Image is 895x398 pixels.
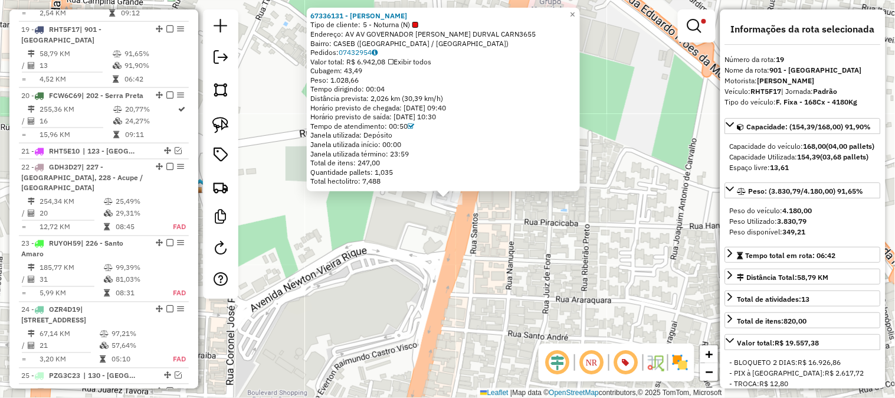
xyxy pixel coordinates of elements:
[104,224,110,231] i: Tempo total em rota
[109,9,115,17] i: Tempo total em rota
[83,146,137,156] span: 123 - Brasilia
[166,25,173,32] em: Finalizar rota
[798,152,821,161] strong: 154,39
[177,163,184,170] em: Opções
[21,371,80,380] span: 25 -
[28,276,35,283] i: Total de Atividades
[737,316,807,327] div: Total de itens:
[339,48,378,57] a: 07432954
[104,276,113,283] i: % de utilização da cubagem
[725,353,881,394] div: Valor total:R$ 19.557,38
[21,208,27,220] td: /
[111,340,160,352] td: 57,64%
[783,206,812,215] strong: 4.180,00
[310,103,576,113] div: Horário previsto de chegada: [DATE] 09:40
[28,331,35,338] i: Distância Total
[782,87,838,96] span: | Jornada:
[310,122,576,131] div: Tempo de atendimento: 00:50
[310,66,362,75] span: Cubagem: 43,49
[28,118,35,125] i: Total de Atividades
[310,149,576,159] div: Janela utilizada término: 23:59
[725,86,881,97] div: Veículo:
[21,239,123,259] span: 23 -
[730,227,876,237] div: Peso disponível:
[746,251,836,260] span: Tempo total em rota: 06:42
[104,265,113,272] i: % de utilização do peso
[758,76,815,85] strong: [PERSON_NAME]
[49,305,80,314] span: OZR4D19
[28,265,35,272] i: Distância Total
[111,354,160,366] td: 05:10
[566,8,580,22] a: Close popup
[124,73,183,85] td: 06:42
[212,179,229,195] img: Criar rota
[209,45,232,72] a: Exportar sessão
[156,388,163,395] em: Alterar sequência das rotas
[21,25,101,44] span: | 901 - [GEOGRAPHIC_DATA]
[725,76,881,86] div: Motorista:
[39,208,103,220] td: 20
[549,389,599,397] a: OpenStreetMap
[39,7,109,19] td: 2,54 KM
[408,122,414,131] a: Com service time
[706,347,713,361] span: +
[209,205,232,231] a: Criar modelo
[310,57,576,67] div: Valor total: R$ 6.942,08
[798,358,841,367] span: R$ 16.926,86
[310,112,576,122] div: Horário previsto de saída: [DATE] 10:30
[725,65,881,76] div: Nome da rota:
[310,39,576,48] div: Bairro: CASEB ([GEOGRAPHIC_DATA] / [GEOGRAPHIC_DATA])
[156,92,163,99] em: Alterar sequência das rotas
[192,178,208,194] img: 305 UDC Light F. Santana Centro
[570,9,575,19] span: ×
[310,11,407,20] a: 67336131 - [PERSON_NAME]
[776,55,785,64] strong: 19
[543,348,572,377] span: Ocultar deslocamento
[700,363,718,381] a: Zoom out
[49,371,80,380] span: PZG3C23
[730,216,876,227] div: Peso Utilizado:
[28,106,35,113] i: Distância Total
[671,353,690,372] img: Exibir/Ocultar setores
[683,14,711,38] a: Exibir filtros
[21,162,143,193] span: | 227 - [GEOGRAPHIC_DATA], 228 - Acupe / [GEOGRAPHIC_DATA]
[115,221,161,233] td: 08:45
[124,103,178,115] td: 20,77%
[113,50,122,57] i: % de utilização do peso
[83,371,137,381] span: 130 - Parque Getúlio Vargas, 131 - Santa Mônica, 133 - SIM / Sto. Antonio
[798,273,829,282] span: 58,79 KM
[725,136,881,178] div: Capacidade: (154,39/168,00) 91,90%
[310,158,576,168] div: Total de itens: 247,00
[28,198,35,205] i: Distância Total
[115,274,161,286] td: 81,03%
[310,84,576,94] div: Tempo dirigindo: 00:04
[39,196,103,208] td: 254,34 KM
[21,274,27,286] td: /
[730,379,876,389] div: - TROCA:
[725,182,881,198] a: Peso: (3.830,79/4.180,00) 91,65%
[310,20,576,30] div: Tipo de cliente:
[310,131,576,140] div: Janela utilizada: Depósito
[21,239,123,259] span: | 226 - Santo Amaro
[39,60,112,71] td: 13
[212,117,229,133] img: Selecionar atividades - laço
[39,129,113,141] td: 15,96 KM
[827,142,875,151] strong: (04,00 pallets)
[21,162,143,193] span: 22 -
[39,103,113,115] td: 255,36 KM
[825,368,864,377] span: R$ 2.617,72
[510,389,512,397] span: |
[209,143,232,169] a: Vincular Rótulos
[81,91,143,100] span: | 202 - Serra Preta
[160,354,186,366] td: FAD
[100,331,109,338] i: % de utilização do peso
[21,340,27,352] td: /
[747,122,871,131] span: Capacidade: (154,39/168,00) 91,90%
[179,106,186,113] i: Rota otimizada
[39,288,103,299] td: 5,99 KM
[177,25,184,32] em: Opções
[104,210,113,217] i: % de utilização da cubagem
[156,240,163,247] em: Alterar sequência das rotas
[21,305,86,325] span: 24 -
[751,87,782,96] strong: RHT5F17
